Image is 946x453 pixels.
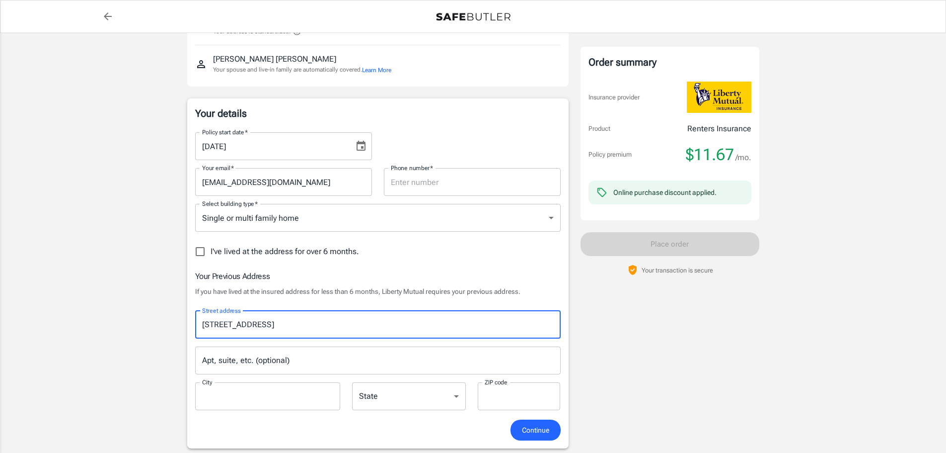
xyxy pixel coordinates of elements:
[213,53,336,65] p: [PERSON_NAME] [PERSON_NAME]
[202,199,258,208] label: Select building type
[588,92,640,102] p: Insurance provider
[436,13,510,21] img: Back to quotes
[195,106,561,120] p: Your details
[195,286,561,296] p: If you have lived at the insured address for less than 6 months, Liberty Mutual requires your pre...
[211,246,359,258] span: I've lived at the address for over 6 months.
[202,164,234,172] label: Your email
[202,306,241,315] label: Street address
[195,168,372,196] input: Enter email
[202,378,212,386] label: City
[522,424,549,437] span: Continue
[510,420,561,441] button: Continue
[195,58,207,70] svg: Insured person
[588,150,632,160] p: Policy premium
[384,168,561,196] input: Enter number
[391,164,433,172] label: Phone number
[351,136,371,156] button: Choose date, selected date is Oct 8, 2025
[687,82,751,113] img: Liberty Mutual
[213,65,391,75] p: Your spouse and live-in family are automatically covered.
[686,145,734,165] span: $11.67
[98,6,118,26] a: back to quotes
[485,378,508,386] label: ZIP code
[195,270,561,282] h6: Your Previous Address
[588,124,610,134] p: Product
[195,132,347,160] input: MM/DD/YYYY
[588,55,751,70] div: Order summary
[687,123,751,135] p: Renters Insurance
[362,66,391,75] button: Learn More
[195,204,561,232] div: Single or multi family home
[735,151,751,165] span: /mo.
[613,187,717,197] div: Online purchase discount applied.
[642,266,713,275] p: Your transaction is secure
[202,128,248,136] label: Policy start date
